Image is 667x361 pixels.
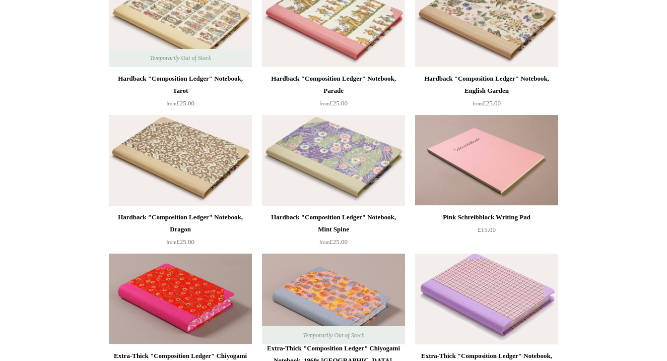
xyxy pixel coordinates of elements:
div: Hardback "Composition Ledger" Notebook, Mint Spine [264,211,403,235]
span: from [473,101,483,106]
img: Extra-Thick "Composition Ledger" Chiyogami Notebook, Mid-Century Floral [109,254,252,344]
div: Pink Schreibblock Writing Pad [418,211,556,223]
div: Hardback "Composition Ledger" Notebook, Dragon [111,211,249,235]
span: from [166,101,176,106]
img: Extra-Thick "Composition Ledger" Chiyogami Notebook, 1960s Japan, Cornflower [262,254,405,344]
div: Hardback "Composition Ledger" Notebook, Parade [264,73,403,97]
span: £25.00 [473,99,501,107]
span: from [319,239,329,245]
div: Hardback "Composition Ledger" Notebook, English Garden [418,73,556,97]
span: £25.00 [319,238,348,246]
a: Hardback "Composition Ledger" Notebook, English Garden from£25.00 [415,73,558,114]
span: £15.00 [478,226,496,233]
a: Extra-Thick "Composition Ledger" Notebook, Chiyogami Notebook, Pink Plaid Extra-Thick "Compositio... [415,254,558,344]
span: £25.00 [319,99,348,107]
span: £25.00 [166,99,194,107]
span: Temporarily Out of Stock [293,326,374,344]
a: Hardback "Composition Ledger" Notebook, Mint Spine Hardback "Composition Ledger" Notebook, Mint S... [262,115,405,206]
a: Pink Schreibblock Writing Pad £15.00 [415,211,558,253]
a: Pink Schreibblock Writing Pad Pink Schreibblock Writing Pad [415,115,558,206]
img: Pink Schreibblock Writing Pad [415,115,558,206]
a: Hardback "Composition Ledger" Notebook, Dragon from£25.00 [109,211,252,253]
span: Temporarily Out of Stock [140,49,221,67]
a: Hardback "Composition Ledger" Notebook, Parade from£25.00 [262,73,405,114]
a: Extra-Thick "Composition Ledger" Chiyogami Notebook, 1960s Japan, Cornflower Extra-Thick "Composi... [262,254,405,344]
span: from [166,239,176,245]
a: Extra-Thick "Composition Ledger" Chiyogami Notebook, Mid-Century Floral Extra-Thick "Composition ... [109,254,252,344]
img: Extra-Thick "Composition Ledger" Notebook, Chiyogami Notebook, Pink Plaid [415,254,558,344]
img: Hardback "Composition Ledger" Notebook, Dragon [109,115,252,206]
span: from [319,101,329,106]
a: Hardback "Composition Ledger" Notebook, Mint Spine from£25.00 [262,211,405,253]
a: Hardback "Composition Ledger" Notebook, Dragon Hardback "Composition Ledger" Notebook, Dragon [109,115,252,206]
a: Hardback "Composition Ledger" Notebook, Tarot from£25.00 [109,73,252,114]
span: £25.00 [166,238,194,246]
div: Hardback "Composition Ledger" Notebook, Tarot [111,73,249,97]
img: Hardback "Composition Ledger" Notebook, Mint Spine [262,115,405,206]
